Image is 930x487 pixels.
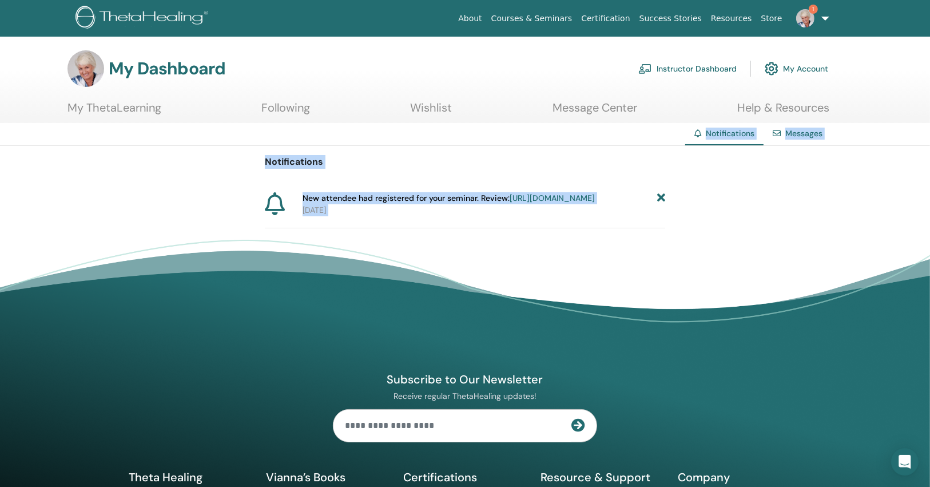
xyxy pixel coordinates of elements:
[638,56,737,81] a: Instructor Dashboard
[109,58,225,79] h3: My Dashboard
[403,470,527,485] h5: Certifications
[635,8,706,29] a: Success Stories
[333,372,597,387] h4: Subscribe to Our Newsletter
[577,8,634,29] a: Certification
[737,101,829,123] a: Help & Resources
[678,470,801,485] h5: Company
[303,204,665,216] p: [DATE]
[540,470,664,485] h5: Resource & Support
[638,64,652,74] img: chalkboard-teacher.svg
[411,101,452,123] a: Wishlist
[487,8,577,29] a: Courses & Seminars
[706,128,754,138] span: Notifications
[67,50,104,87] img: default.jpg
[809,5,818,14] span: 1
[303,192,595,204] span: New attendee had registered for your seminar. Review:
[553,101,637,123] a: Message Center
[765,56,828,81] a: My Account
[67,101,161,123] a: My ThetaLearning
[510,193,595,203] a: [URL][DOMAIN_NAME]
[785,128,822,138] a: Messages
[454,8,486,29] a: About
[796,9,814,27] img: default.jpg
[765,59,778,78] img: cog.svg
[129,470,252,485] h5: Theta Healing
[261,101,310,123] a: Following
[757,8,787,29] a: Store
[891,448,919,476] div: Open Intercom Messenger
[75,6,212,31] img: logo.png
[265,155,665,169] p: Notifications
[706,8,757,29] a: Resources
[333,391,597,401] p: Receive regular ThetaHealing updates!
[266,470,390,485] h5: Vianna’s Books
